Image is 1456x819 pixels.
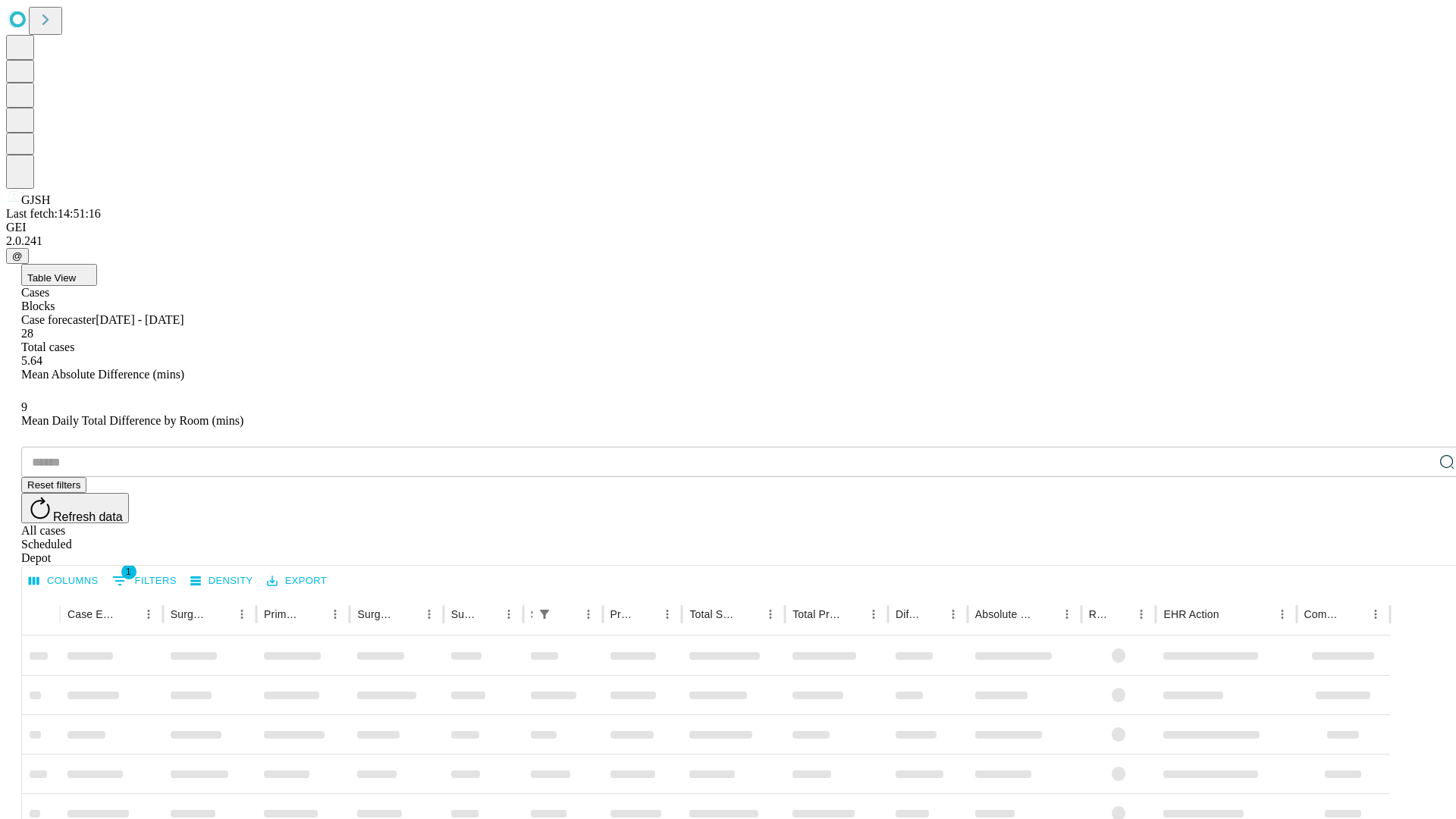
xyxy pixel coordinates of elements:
span: 9 [21,400,27,413]
div: Difference [896,608,920,620]
button: Reset filters [21,477,86,493]
button: Menu [1056,604,1078,625]
button: Menu [657,604,678,625]
button: Menu [231,604,253,625]
button: Sort [921,604,943,625]
div: Surgeon Name [171,608,209,620]
span: [DATE] - [DATE] [96,313,184,326]
button: Sort [1035,604,1056,625]
button: Sort [739,604,760,625]
div: 1 active filter [534,604,555,625]
button: Show filters [534,604,555,625]
span: Mean Daily Total Difference by Room (mins) [21,414,243,427]
div: EHR Action [1163,608,1219,620]
button: Sort [210,604,231,625]
span: 5.64 [21,354,42,367]
div: Comments [1304,608,1342,620]
span: @ [12,250,23,262]
span: Table View [27,272,76,284]
button: Sort [1344,604,1365,625]
button: Menu [1365,604,1386,625]
div: Scheduled In Room Duration [531,608,532,620]
div: Total Predicted Duration [792,608,840,620]
button: Export [263,570,331,593]
button: Menu [943,604,964,625]
div: Resolved in EHR [1089,608,1109,620]
div: Case Epic Id [67,608,115,620]
button: Menu [419,604,440,625]
div: GEI [6,221,1450,234]
span: Refresh data [53,510,123,523]
button: Menu [760,604,781,625]
button: Menu [138,604,159,625]
button: Sort [842,604,863,625]
button: Menu [498,604,519,625]
button: Sort [303,604,325,625]
span: Mean Absolute Difference (mins) [21,368,184,381]
div: Predicted In Room Duration [610,608,635,620]
span: 1 [121,564,136,579]
button: Show filters [108,569,180,593]
div: Surgery Date [451,608,475,620]
button: Menu [863,604,884,625]
button: Table View [21,264,97,286]
button: Sort [635,604,657,625]
div: Total Scheduled Duration [689,608,737,620]
div: 2.0.241 [6,234,1450,248]
span: Reset filters [27,479,80,491]
span: Total cases [21,340,74,353]
button: Refresh data [21,493,129,523]
div: Absolute Difference [975,608,1034,620]
div: Surgery Name [357,608,395,620]
button: Select columns [25,570,102,593]
button: Density [187,570,257,593]
button: Sort [117,604,138,625]
button: Menu [1272,604,1293,625]
button: Menu [578,604,599,625]
button: Sort [477,604,498,625]
span: 28 [21,327,33,340]
button: Sort [1109,604,1131,625]
span: Last fetch: 14:51:16 [6,207,101,220]
button: Menu [325,604,346,625]
button: Sort [397,604,419,625]
button: @ [6,248,29,264]
button: Menu [1131,604,1152,625]
span: Case forecaster [21,313,96,326]
div: Primary Service [264,608,302,620]
button: Sort [557,604,578,625]
span: GJSH [21,193,50,206]
button: Sort [1221,604,1242,625]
